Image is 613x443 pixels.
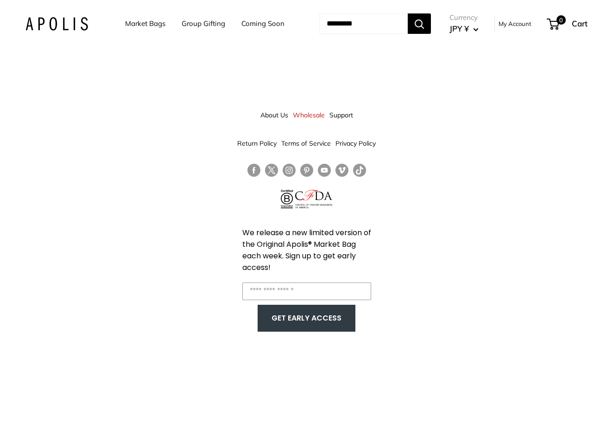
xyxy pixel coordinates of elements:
input: Enter your email [242,282,371,300]
a: Wholesale [293,107,325,123]
a: Support [329,107,353,123]
a: Follow us on YouTube [318,164,331,177]
a: Follow us on Twitter [265,164,278,180]
img: Council of Fashion Designers of America Member [295,190,332,208]
a: Coming Soon [241,17,284,30]
img: Certified B Corporation [281,190,293,208]
button: GET EARLY ACCESS [267,309,346,327]
a: About Us [260,107,288,123]
a: Follow us on Pinterest [300,164,313,177]
span: Currency [449,11,479,24]
span: We release a new limited version of the Original Apolis® Market Bag each week. Sign up to get ear... [242,227,371,273]
input: Search... [319,13,408,34]
a: 0 Cart [548,16,588,31]
a: Follow us on Instagram [283,164,296,177]
span: JPY ¥ [449,24,469,33]
button: Search [408,13,431,34]
a: Follow us on Vimeo [335,164,348,177]
a: Follow us on Tumblr [353,164,366,177]
a: Follow us on Facebook [247,164,260,177]
a: Privacy Policy [335,135,376,152]
button: JPY ¥ [449,21,479,36]
a: Terms of Service [281,135,331,152]
a: Market Bags [125,17,165,30]
span: 0 [556,15,566,25]
a: Group Gifting [182,17,225,30]
span: Cart [572,19,588,28]
a: Return Policy [237,135,277,152]
a: My Account [499,18,531,29]
img: Apolis [25,17,88,31]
